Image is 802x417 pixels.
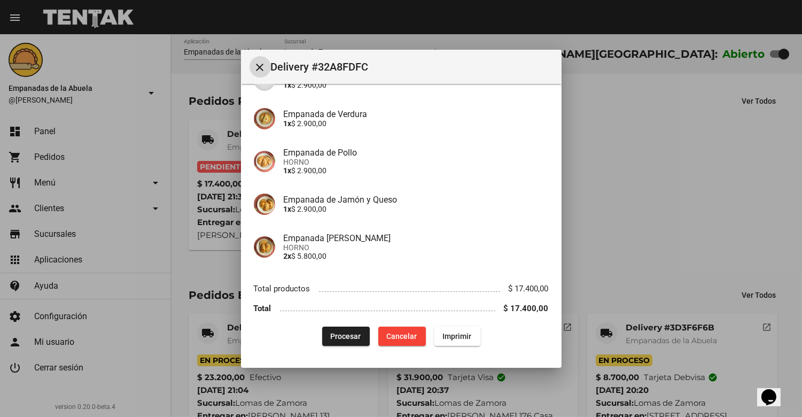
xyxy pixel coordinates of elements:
span: Cancelar [387,332,417,341]
span: HORNO [284,243,549,252]
button: Imprimir [434,327,480,346]
p: $ 2.900,00 [284,205,549,213]
mat-icon: Cerrar [254,61,267,74]
button: Cerrar [250,56,271,78]
img: 10349b5f-e677-4e10-aec3-c36b893dfd64.jpg [254,151,275,172]
p: $ 2.900,00 [284,166,549,175]
button: Procesar [322,327,370,346]
img: 72c15bfb-ac41-4ae4-a4f2-82349035ab42.jpg [254,194,275,215]
b: 1x [284,166,292,175]
h4: Empanada de Jamón y Queso [284,195,549,205]
span: Delivery #32A8FDFC [271,58,553,75]
span: Procesar [331,332,361,341]
h4: Empanada de Pollo [284,148,549,158]
span: HORNO [284,158,549,166]
b: 1x [284,81,292,89]
b: 1x [284,205,292,213]
li: Total productos $ 17.400,00 [254,279,549,299]
p: $ 2.900,00 [284,81,549,89]
b: 2x [284,252,292,260]
img: f753fea7-0f09-41b3-9a9e-ddb84fc3b359.jpg [254,236,275,258]
iframe: chat widget [757,374,791,406]
h4: Empanada [PERSON_NAME] [284,233,549,243]
img: 80da8329-9e11-41ab-9a6e-ba733f0c0218.jpg [254,108,275,129]
b: 1x [284,119,292,128]
p: $ 5.800,00 [284,252,549,260]
h4: Empanada de Verdura [284,109,549,119]
span: Imprimir [443,332,472,341]
p: $ 2.900,00 [284,119,549,128]
li: Total $ 17.400,00 [254,298,549,318]
button: Cancelar [378,327,426,346]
